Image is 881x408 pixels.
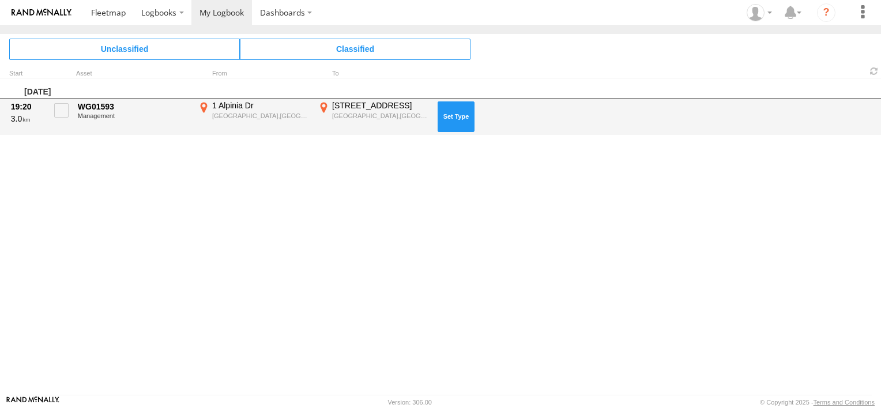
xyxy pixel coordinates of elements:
a: Terms and Conditions [814,399,875,406]
label: Click to View Event Location [196,100,311,134]
div: [GEOGRAPHIC_DATA],[GEOGRAPHIC_DATA] [212,112,310,120]
label: Click to View Event Location [316,100,431,134]
div: 19:20 [11,101,42,112]
div: [STREET_ADDRESS] [332,100,430,111]
a: Visit our Website [6,396,59,408]
div: Management [78,112,190,119]
div: Click to Sort [9,71,44,77]
span: Click to view Classified Trips [240,39,470,59]
div: Version: 306.00 [388,399,432,406]
img: rand-logo.svg [12,9,71,17]
div: 1 Alpinia Dr [212,100,310,111]
div: To [316,71,431,77]
button: Click to Set [438,101,475,131]
div: 3.0 [11,114,42,124]
span: Click to view Unclassified Trips [9,39,240,59]
i: ? [817,3,835,22]
div: From [196,71,311,77]
div: [GEOGRAPHIC_DATA],[GEOGRAPHIC_DATA] [332,112,430,120]
div: Chris Hobson [743,4,776,21]
div: © Copyright 2025 - [760,399,875,406]
div: WG01593 [78,101,190,112]
span: Refresh [867,66,881,77]
div: Asset [76,71,191,77]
